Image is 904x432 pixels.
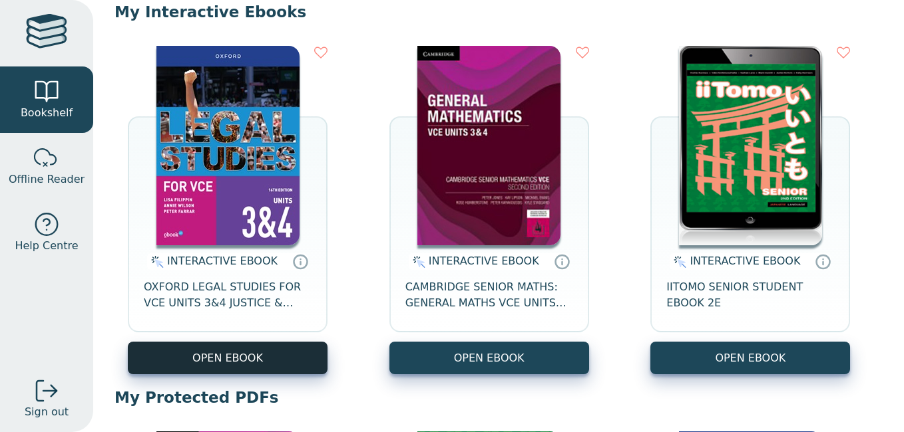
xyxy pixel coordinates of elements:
span: Bookshelf [21,105,73,121]
a: Interactive eBooks are accessed online via the publisher’s portal. They contain interactive resou... [292,253,308,269]
span: Sign out [25,404,69,420]
img: interactive.svg [147,254,164,270]
span: Offline Reader [9,171,85,187]
img: be5b08ab-eb35-4519-9ec8-cbf0bb09014d.jpg [156,46,300,245]
span: Help Centre [15,238,78,254]
button: OPEN EBOOK [128,342,328,374]
button: OPEN EBOOK [389,342,589,374]
img: interactive.svg [670,254,686,270]
a: Interactive eBooks are accessed online via the publisher’s portal. They contain interactive resou... [815,253,831,269]
img: interactive.svg [409,254,425,270]
span: OXFORD LEGAL STUDIES FOR VCE UNITS 3&4 JUSTICE & OUTCOMES STUDENT OBOOK + ASSESS 16E [144,279,312,311]
img: 8e53cb1d-ca1b-4931-9110-8def98f2689a.png [679,46,822,245]
span: CAMBRIDGE SENIOR MATHS: GENERAL MATHS VCE UNITS 3&4 EBOOK 2E [405,279,573,311]
img: 2d857910-8719-48bf-a398-116ea92bfb73.jpg [417,46,561,245]
p: My Protected PDFs [114,387,883,407]
p: My Interactive Ebooks [114,2,883,22]
a: Interactive eBooks are accessed online via the publisher’s portal. They contain interactive resou... [554,253,570,269]
button: OPEN EBOOK [650,342,850,374]
span: IITOMO SENIOR STUDENT EBOOK 2E [666,279,834,311]
span: INTERACTIVE EBOOK [429,255,539,267]
span: INTERACTIVE EBOOK [690,255,800,267]
span: INTERACTIVE EBOOK [167,255,278,267]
